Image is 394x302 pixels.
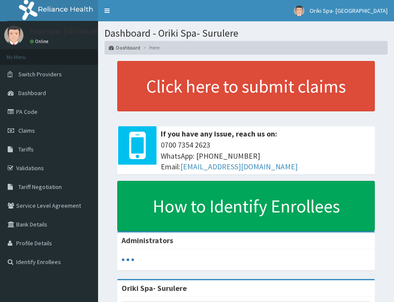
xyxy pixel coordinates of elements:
a: Online [30,38,50,44]
h1: Dashboard - Oriki Spa- Surulere [104,28,388,39]
span: 0700 7354 2623 WhatsApp: [PHONE_NUMBER] Email: [161,139,371,172]
a: How to Identify Enrollees [117,181,375,231]
span: Dashboard [18,89,46,97]
span: Oriki Spa- [GEOGRAPHIC_DATA] [310,7,388,15]
svg: audio-loading [122,253,134,266]
span: Tariff Negotiation [18,183,62,191]
span: Switch Providers [18,70,62,78]
b: Administrators [122,235,173,245]
a: [EMAIL_ADDRESS][DOMAIN_NAME] [180,162,298,171]
a: Dashboard [109,44,140,51]
a: Click here to submit claims [117,61,375,111]
b: If you have any issue, reach us on: [161,129,277,139]
li: Here [141,44,159,51]
img: User Image [4,26,23,45]
p: Oriki Spa- [GEOGRAPHIC_DATA] [30,28,133,35]
strong: Oriki Spa- Surulere [122,283,187,293]
span: Claims [18,127,35,134]
span: Tariffs [18,145,34,153]
img: User Image [294,6,304,16]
